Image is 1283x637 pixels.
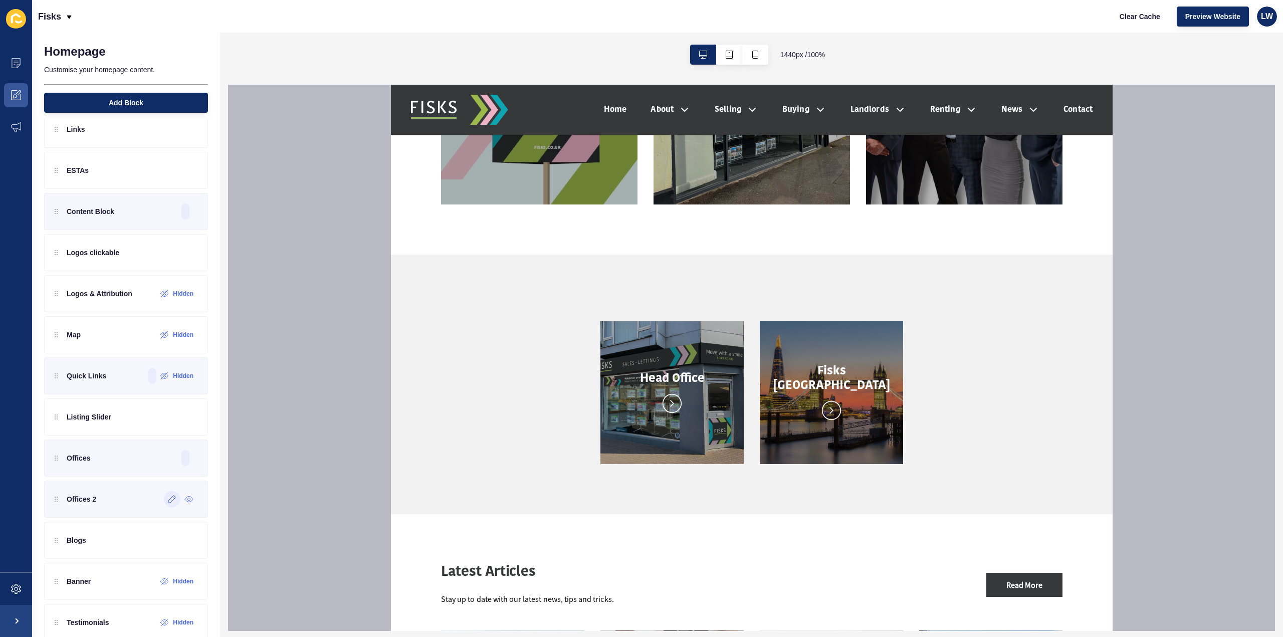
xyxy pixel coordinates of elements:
[44,93,208,113] button: Add Block
[44,59,208,81] p: Customise your homepage content.
[173,331,193,339] label: Hidden
[50,480,465,496] h2: Latest Articles
[20,10,117,40] img: Company logo
[213,19,236,31] a: Home
[173,618,193,626] label: Hidden
[673,19,702,31] a: Contact
[38,4,61,29] p: Fisks
[595,488,672,512] a: Read More
[460,19,498,31] a: Landlords
[67,289,132,299] p: Logos & Attribution
[67,412,111,422] p: Listing Slider
[50,508,465,521] p: Stay up to date with our latest news, tips and tricks.
[539,19,569,31] a: Renting
[1111,7,1169,27] button: Clear Cache
[173,372,193,380] label: Hidden
[1177,7,1249,27] button: Preview Website
[1261,12,1273,22] span: LW
[1185,12,1240,22] span: Preview Website
[260,19,283,31] a: About
[209,236,353,379] img: Launchpad card image
[391,19,418,31] a: Buying
[780,50,825,60] span: 1440 px / 100 %
[67,453,90,463] p: Offices
[44,45,106,59] h1: Homepage
[67,330,81,340] p: Map
[1120,12,1160,22] span: Clear Cache
[67,165,89,175] p: ESTAs
[610,19,632,31] a: News
[67,535,86,545] p: Blogs
[67,248,119,258] p: Logos clickable
[67,371,106,381] p: Quick Links
[67,206,114,217] p: Content Block
[67,576,91,586] p: Banner
[173,290,193,298] label: Hidden
[67,617,109,627] p: Testimonials
[369,236,512,379] img: Launchpad card image
[173,577,193,585] label: Hidden
[324,19,350,31] a: Selling
[67,494,96,504] p: Offices 2
[109,98,143,108] span: Add Block
[67,124,85,134] p: Links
